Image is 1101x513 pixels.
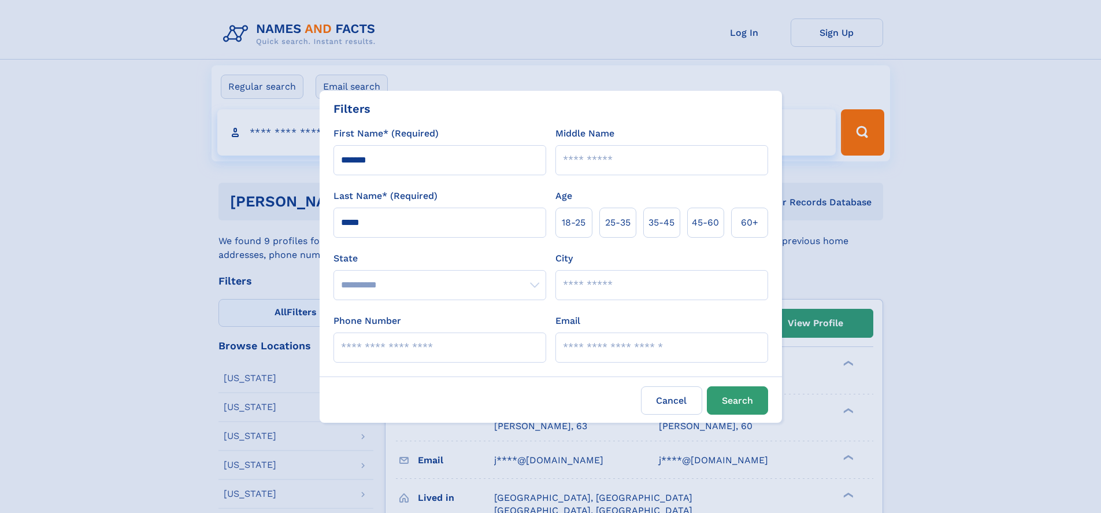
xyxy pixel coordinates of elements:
[555,127,614,141] label: Middle Name
[555,314,580,328] label: Email
[692,216,719,230] span: 45‑60
[641,386,702,415] label: Cancel
[333,100,370,117] div: Filters
[562,216,585,230] span: 18‑25
[555,189,572,203] label: Age
[333,189,438,203] label: Last Name* (Required)
[333,127,439,141] label: First Name* (Required)
[333,252,546,265] label: State
[741,216,758,230] span: 60+
[333,314,401,328] label: Phone Number
[555,252,573,265] label: City
[648,216,674,230] span: 35‑45
[605,216,631,230] span: 25‑35
[707,386,768,415] button: Search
